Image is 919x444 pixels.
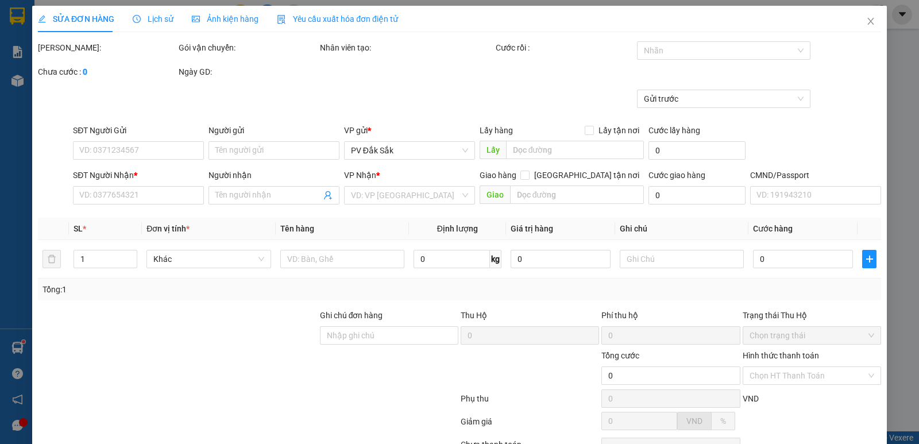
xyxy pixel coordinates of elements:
span: SỬA ĐƠN HÀNG [38,14,114,24]
span: Nơi nhận: [88,80,106,96]
label: Cước giao hàng [648,171,705,180]
div: VP gửi [344,124,475,137]
img: logo [11,26,26,55]
span: PV Đắk Sắk [351,142,468,159]
div: [PERSON_NAME]: [38,41,176,54]
button: delete [43,250,61,268]
span: Giao hàng [480,171,516,180]
span: 10:09:49 [DATE] [109,52,162,60]
div: SĐT Người Gửi [73,124,204,137]
input: Ghi chú đơn hàng [320,326,458,345]
span: Ảnh kiện hàng [192,14,258,24]
span: % [720,416,726,426]
div: Giảm giá [459,415,600,435]
span: VND [686,416,702,426]
button: plus [862,250,876,268]
span: PV Bình Dương [115,80,155,87]
div: Người gửi [208,124,339,137]
input: Dọc đường [506,141,644,159]
input: Cước giao hàng [648,186,746,204]
span: DSA09250208 [110,43,162,52]
span: [GEOGRAPHIC_DATA] tận nơi [530,169,644,182]
span: edit [38,15,46,23]
span: Chọn trạng thái [750,327,874,344]
span: Giá trị hàng [511,224,553,233]
span: user-add [323,191,333,200]
input: VD: Bàn, Ghế [280,250,404,268]
div: Gói vận chuyển: [179,41,317,54]
div: Chưa cước : [38,65,176,78]
span: Khác [153,250,264,268]
div: Phụ thu [459,392,600,412]
div: Tổng: 1 [43,283,356,296]
div: Nhân viên tạo: [320,41,494,54]
span: Giao [480,186,510,204]
div: Trạng thái Thu Hộ [743,309,881,322]
strong: CÔNG TY TNHH [GEOGRAPHIC_DATA] 214 QL13 - P.26 - Q.BÌNH THẠNH - TP HCM 1900888606 [30,18,93,61]
label: Ghi chú đơn hàng [320,311,383,320]
span: Định lượng [437,224,478,233]
button: Close [855,6,887,38]
span: clock-circle [133,15,141,23]
span: Lấy [480,141,506,159]
span: Thu Hộ [461,311,487,320]
span: close [866,17,875,26]
b: 0 [83,67,87,76]
span: VND [743,394,759,403]
span: VP Nhận [344,171,376,180]
span: Tổng cước [601,351,639,360]
span: PV Đắk Sắk [39,80,68,87]
input: Cước lấy hàng [648,141,746,160]
input: Ghi Chú [620,250,744,268]
span: Gửi trước [644,90,804,107]
span: Cước hàng [753,224,793,233]
div: SĐT Người Nhận [73,169,204,182]
span: Lấy hàng [480,126,513,135]
label: Hình thức thanh toán [743,351,819,360]
input: Dọc đường [510,186,644,204]
span: plus [863,254,876,264]
img: icon [277,15,286,24]
span: Lấy tận nơi [594,124,644,137]
span: Đơn vị tính [146,224,190,233]
div: CMND/Passport [750,169,881,182]
div: Phí thu hộ [601,309,740,326]
th: Ghi chú [615,218,748,240]
div: Ngày GD: [179,65,317,78]
span: Yêu cầu xuất hóa đơn điện tử [277,14,398,24]
span: Tên hàng [280,224,314,233]
div: Cước rồi : [496,41,634,54]
div: Người nhận [208,169,339,182]
span: SL [74,224,83,233]
strong: BIÊN NHẬN GỬI HÀNG HOÁ [40,69,133,78]
label: Cước lấy hàng [648,126,700,135]
span: Nơi gửi: [11,80,24,96]
span: picture [192,15,200,23]
span: Lịch sử [133,14,173,24]
span: kg [490,250,501,268]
